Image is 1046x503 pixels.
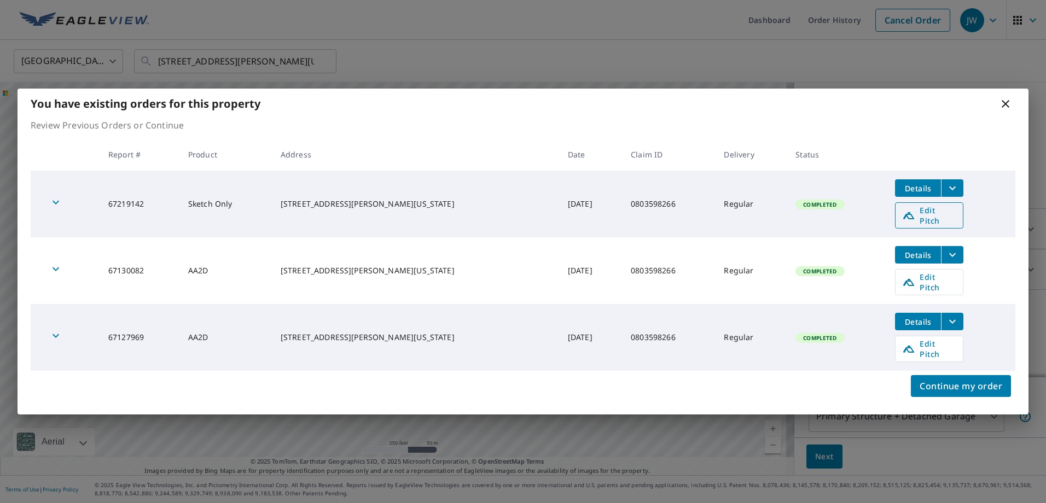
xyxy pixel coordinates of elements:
td: AA2D [179,304,272,371]
td: Regular [715,237,787,304]
th: Claim ID [622,138,715,171]
button: Continue my order [911,375,1011,397]
button: filesDropdownBtn-67127969 [941,313,963,330]
td: 67130082 [100,237,179,304]
span: Edit Pitch [902,272,956,293]
p: Review Previous Orders or Continue [31,119,1015,132]
button: filesDropdownBtn-67219142 [941,179,963,197]
th: Report # [100,138,179,171]
a: Edit Pitch [895,269,963,295]
td: 67127969 [100,304,179,371]
span: Details [902,183,934,194]
div: [STREET_ADDRESS][PERSON_NAME][US_STATE] [281,332,550,343]
td: [DATE] [559,237,622,304]
th: Status [787,138,886,171]
td: 0803598266 [622,237,715,304]
a: Edit Pitch [895,336,963,362]
td: Regular [715,304,787,371]
button: filesDropdownBtn-67130082 [941,246,963,264]
span: Completed [797,334,843,342]
span: Edit Pitch [902,338,956,359]
td: [DATE] [559,171,622,237]
td: Sketch Only [179,171,272,237]
th: Date [559,138,622,171]
button: detailsBtn-67127969 [895,313,941,330]
th: Product [179,138,272,171]
th: Address [272,138,559,171]
button: detailsBtn-67219142 [895,179,941,197]
span: Details [902,250,934,260]
td: 0803598266 [622,304,715,371]
span: Completed [797,267,843,275]
span: Continue my order [920,378,1002,394]
button: detailsBtn-67130082 [895,246,941,264]
td: 0803598266 [622,171,715,237]
span: Details [902,317,934,327]
span: Edit Pitch [902,205,956,226]
a: Edit Pitch [895,202,963,229]
td: AA2D [179,237,272,304]
th: Delivery [715,138,787,171]
span: Completed [797,201,843,208]
b: You have existing orders for this property [31,96,260,111]
td: 67219142 [100,171,179,237]
div: [STREET_ADDRESS][PERSON_NAME][US_STATE] [281,265,550,276]
td: [DATE] [559,304,622,371]
td: Regular [715,171,787,237]
div: [STREET_ADDRESS][PERSON_NAME][US_STATE] [281,198,550,209]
